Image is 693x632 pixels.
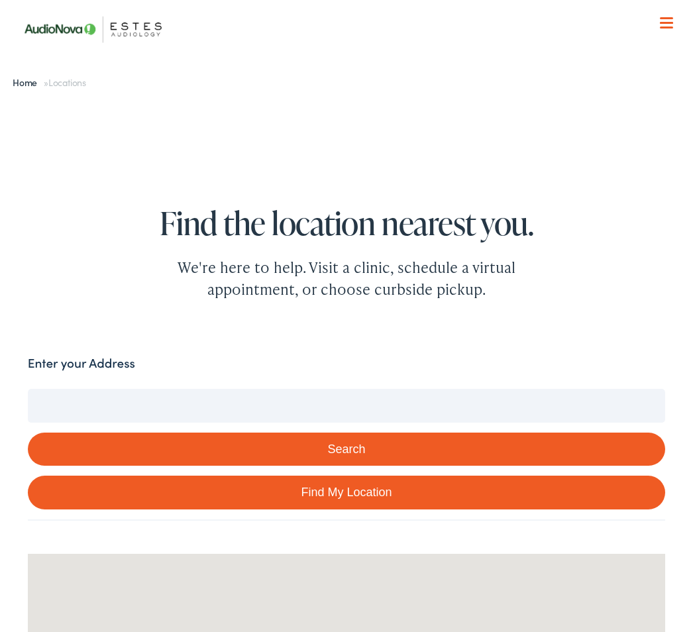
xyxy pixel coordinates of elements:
[28,476,665,509] a: Find My Location
[13,76,86,89] span: »
[24,53,679,81] a: What We Offer
[28,389,665,422] input: Enter your address or zip code
[14,205,679,240] h1: Find the location nearest you.
[48,76,86,89] span: Locations
[134,256,559,300] div: We're here to help. Visit a clinic, schedule a virtual appointment, or choose curbside pickup.
[28,433,665,466] button: Search
[28,354,135,373] label: Enter your Address
[13,76,44,89] a: Home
